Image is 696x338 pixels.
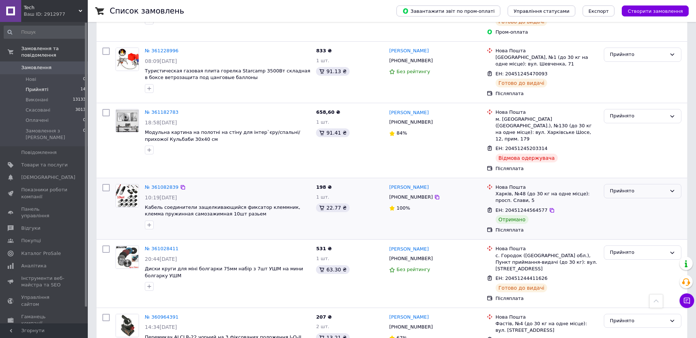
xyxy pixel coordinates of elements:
[145,68,310,80] a: Туристическая газовая плита горелка Starcamp 3500Вт складная в боксе ветрозащита под цанговые бал...
[73,97,86,103] span: 13133
[26,128,83,141] span: Замовлення з [PERSON_NAME]
[402,8,494,14] span: Завантажити звіт по пром-оплаті
[83,76,86,83] span: 0
[496,227,598,233] div: Післяплата
[496,48,598,54] div: Нова Пошта
[396,5,500,16] button: Завантажити звіт по пром-оплаті
[389,314,429,321] a: [PERSON_NAME]
[145,129,300,142] a: Модульна картина на полотні на стіну для інтер`єру/спальні/прихожої Кульбаби 30x40 см
[610,187,666,195] div: Прийнято
[389,109,429,116] a: [PERSON_NAME]
[316,128,349,137] div: 91.41 ₴
[24,11,88,18] div: Ваш ID: 2912977
[21,263,46,269] span: Аналітика
[496,215,528,224] div: Отримано
[145,256,177,262] span: 20:44[DATE]
[26,107,50,113] span: Скасовані
[496,245,598,252] div: Нова Пошта
[496,275,548,281] span: ЕН: 20451244411626
[496,154,558,162] div: Відмова одержувача
[496,90,598,97] div: Післяплата
[388,254,434,263] div: [PHONE_NUMBER]
[21,275,68,288] span: Інструменти веб-майстра та SEO
[496,252,598,273] div: с. Городок ([GEOGRAPHIC_DATA] обл.), Пункт приймання-видачі (до 30 кг): вул. [STREET_ADDRESS]
[116,314,139,337] img: Фото товару
[388,192,434,202] div: [PHONE_NUMBER]
[21,206,68,219] span: Панель управління
[610,51,666,59] div: Прийнято
[496,79,548,87] div: Готово до видачі
[21,64,52,71] span: Замовлення
[588,8,609,14] span: Експорт
[26,86,48,93] span: Прийняті
[316,265,349,274] div: 63.30 ₴
[396,130,407,136] span: 84%
[388,322,434,332] div: [PHONE_NUMBER]
[21,162,68,168] span: Товари та послуги
[21,45,88,59] span: Замовлення та повідомлення
[116,184,139,207] img: Фото товару
[583,5,615,16] button: Експорт
[496,184,598,191] div: Нова Пошта
[496,109,598,116] div: Нова Пошта
[26,117,49,124] span: Оплачені
[610,249,666,256] div: Прийнято
[145,184,178,190] a: № 361082839
[496,54,598,67] div: [GEOGRAPHIC_DATA], №1 (до 30 кг на одне місце): вул. Шевченка, 71
[396,69,430,74] span: Без рейтингу
[110,7,184,15] h1: Список замовлень
[316,109,340,115] span: 658,60 ₴
[389,246,429,253] a: [PERSON_NAME]
[496,207,548,213] span: ЕН: 20451244564577
[388,117,434,127] div: [PHONE_NUMBER]
[21,225,40,232] span: Відгуки
[145,266,303,278] span: Диски круги для міні болгарки 75мм набір з 7шт УШМ на мини болгарку УШМ
[316,246,332,251] span: 531 ₴
[21,250,61,257] span: Каталог ProSale
[116,109,139,132] a: Фото товару
[21,149,57,156] span: Повідомлення
[513,8,569,14] span: Управління статусами
[116,48,139,71] img: Фото товару
[496,146,548,151] span: ЕН: 20451245203314
[316,48,332,53] span: 833 ₴
[83,128,86,141] span: 0
[21,174,75,181] span: [DEMOGRAPHIC_DATA]
[145,58,177,64] span: 08:09[DATE]
[316,203,349,212] div: 22.77 ₴
[316,324,329,329] span: 2 шт.
[496,283,548,292] div: Готово до видачі
[496,320,598,334] div: Фастів, №4 (до 30 кг на одне місце): вул. [STREET_ADDRESS]
[116,246,139,268] img: Фото товару
[21,237,41,244] span: Покупці
[83,117,86,124] span: 0
[316,184,332,190] span: 198 ₴
[496,191,598,204] div: Харків, №48 (до 30 кг на одне місце): просп. Слави, 5
[145,324,177,330] span: 14:34[DATE]
[389,48,429,55] a: [PERSON_NAME]
[26,76,36,83] span: Нові
[496,71,548,76] span: ЕН: 20451245470093
[21,313,68,327] span: Гаманець компанії
[389,184,429,191] a: [PERSON_NAME]
[610,317,666,325] div: Прийнято
[75,107,86,113] span: 3013
[21,294,68,307] span: Управління сайтом
[316,58,329,63] span: 1 шт.
[496,116,598,143] div: м. [GEOGRAPHIC_DATA] ([GEOGRAPHIC_DATA].), №130 (до 30 кг на одне місце): вул. Харківське Шосе, 1...
[396,205,410,211] span: 100%
[388,56,434,65] div: [PHONE_NUMBER]
[316,194,329,200] span: 1 шт.
[145,195,177,200] span: 10:19[DATE]
[316,256,329,261] span: 1 шт.
[21,187,68,200] span: Показники роботи компанії
[145,204,300,217] a: Кабель соединители защелкивающийся фиксатор клеммник, клемма пружинная самозажимная 10шт разьем
[610,112,666,120] div: Прийнято
[396,267,430,272] span: Без рейтингу
[496,295,598,302] div: Післяплата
